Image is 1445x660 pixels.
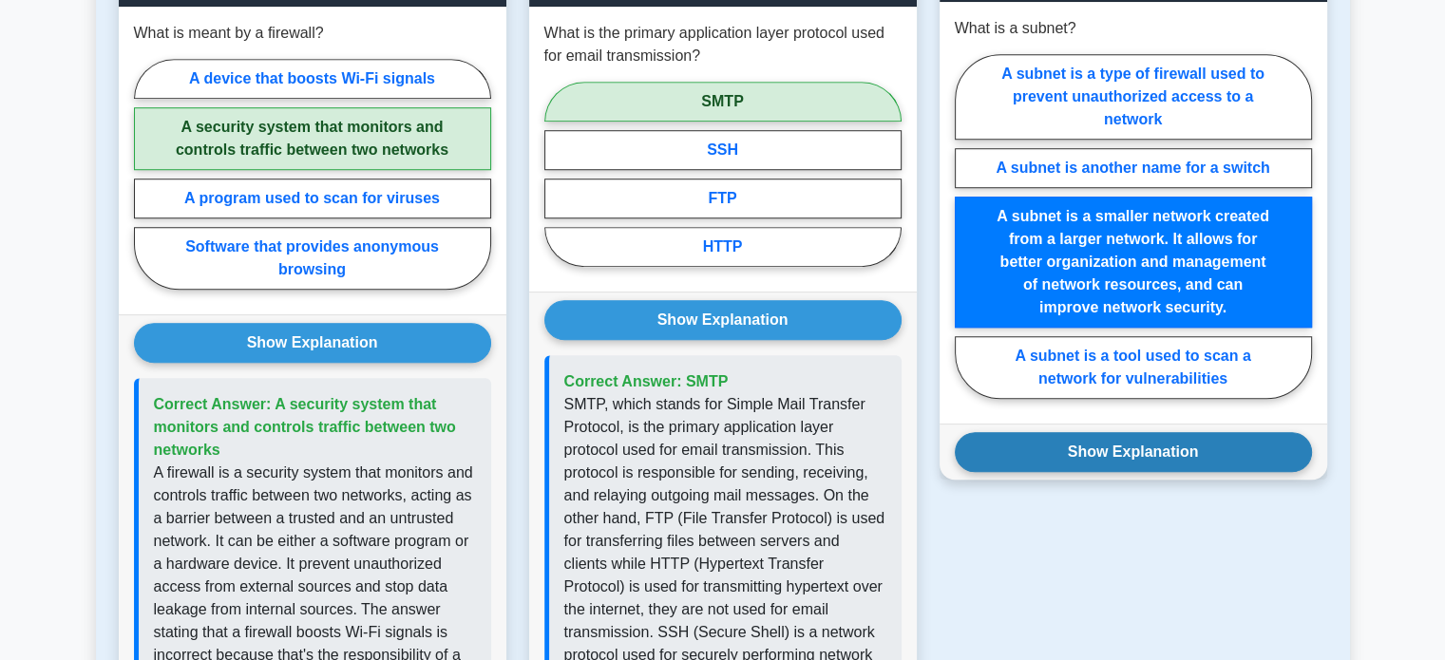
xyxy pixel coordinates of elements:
button: Show Explanation [134,323,491,363]
label: HTTP [544,227,902,267]
label: A subnet is a smaller network created from a larger network. It allows for better organization an... [955,197,1312,328]
label: A subnet is a type of firewall used to prevent unauthorized access to a network [955,54,1312,140]
p: What is the primary application layer protocol used for email transmission? [544,22,902,67]
button: Show Explanation [544,300,902,340]
label: FTP [544,179,902,218]
span: Correct Answer: SMTP [564,373,729,389]
button: Show Explanation [955,432,1312,472]
label: SMTP [544,82,902,122]
p: What is meant by a firewall? [134,22,324,45]
label: SSH [544,130,902,170]
span: Correct Answer: A security system that monitors and controls traffic between two networks [154,396,456,458]
label: Software that provides anonymous browsing [134,227,491,290]
label: A subnet is another name for a switch [955,148,1312,188]
label: A security system that monitors and controls traffic between two networks [134,107,491,170]
p: What is a subnet? [955,17,1076,40]
label: A program used to scan for viruses [134,179,491,218]
label: A device that boosts Wi-Fi signals [134,59,491,99]
label: A subnet is a tool used to scan a network for vulnerabilities [955,336,1312,399]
